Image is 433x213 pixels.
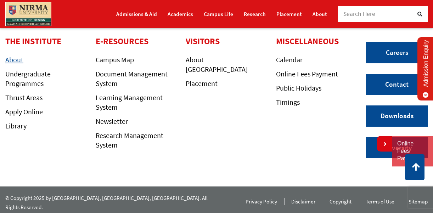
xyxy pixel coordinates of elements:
a: Disclaimer [291,198,315,208]
a: Copyright [330,198,352,208]
a: Apply Online [5,107,43,116]
a: Online Fees Payment [276,69,338,78]
a: Placement [276,8,302,20]
a: Public Holidays [276,84,321,92]
a: Privacy Policy [246,198,277,208]
a: About [5,55,23,64]
a: Library [5,121,27,130]
a: Placement [186,79,218,88]
img: main_logo [5,2,51,26]
a: About [GEOGRAPHIC_DATA] [186,55,248,74]
a: University [366,137,428,159]
a: Undergraduate Programmes [5,69,51,88]
a: About [313,8,327,20]
span: Search Here [343,10,376,18]
a: Downloads [366,105,428,127]
a: Online Fees Payment [397,140,428,162]
a: Contact [366,74,428,95]
p: © Copyright 2025 by [GEOGRAPHIC_DATA], [GEOGRAPHIC_DATA], [GEOGRAPHIC_DATA]. All Rights Reserved. [5,194,211,212]
a: Research Management System [96,131,163,149]
a: Campus Life [204,8,233,20]
a: Research [244,8,266,20]
a: Timings [276,98,300,106]
a: Academics [168,8,193,20]
a: Admissions & Aid [116,8,157,20]
a: Terms of Use [366,198,394,208]
a: Calendar [276,55,303,64]
a: Careers [366,42,428,63]
a: Newsletter [96,117,128,126]
a: Campus Map [96,55,134,64]
a: Document Management System [96,69,168,88]
a: Thrust Areas [5,93,43,102]
a: Learning Management System [96,93,163,111]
